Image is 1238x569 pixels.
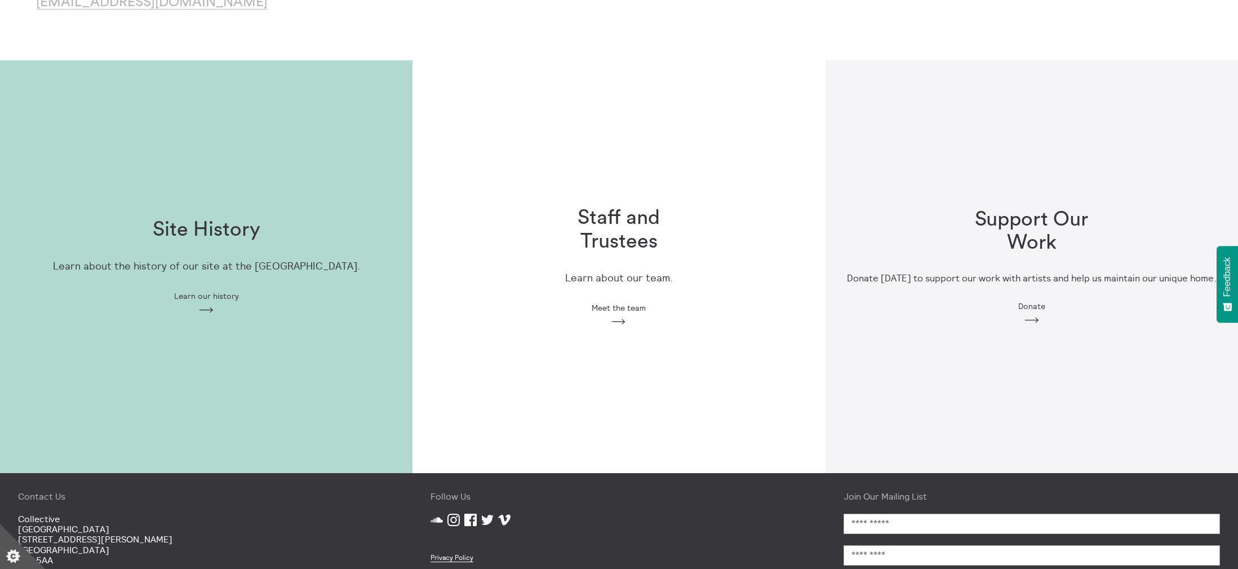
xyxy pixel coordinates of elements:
[1018,302,1045,311] span: Donate
[960,208,1104,255] h1: Support Our Work
[18,491,394,501] h4: Contact Us
[153,218,260,241] h1: Site History
[547,206,691,253] h1: Staff and Trustees
[1222,257,1232,297] span: Feedback
[844,491,1220,501] h4: Join Our Mailing List
[174,292,239,301] span: Learn our history
[53,261,360,272] p: Learn about the history of our site at the [GEOGRAPHIC_DATA].
[847,273,1217,284] h3: Donate [DATE] to support our work with artists and help us maintain our unique home.
[565,272,673,284] p: Learn about our team.
[1217,246,1238,323] button: Feedback - Show survey
[18,514,394,566] p: Collective [GEOGRAPHIC_DATA] [STREET_ADDRESS][PERSON_NAME] [GEOGRAPHIC_DATA] EH7 5AA
[592,303,646,312] span: Meet the team
[431,553,473,562] a: Privacy Policy
[431,491,807,501] h4: Follow Us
